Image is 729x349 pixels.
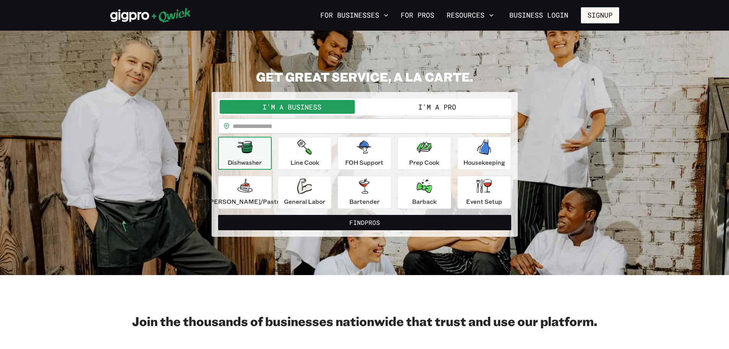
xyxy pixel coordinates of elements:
[207,197,282,206] p: [PERSON_NAME]/Pastry
[457,176,511,209] button: Event Setup
[345,158,383,167] p: FOH Support
[338,137,391,170] button: FOH Support
[444,9,497,22] button: Resources
[338,176,391,209] button: Bartender
[412,197,437,206] p: Barback
[409,158,439,167] p: Prep Cook
[290,158,319,167] p: Line Cook
[228,158,262,167] p: Dishwasher
[581,7,619,23] button: Signup
[398,176,451,209] button: Barback
[503,7,575,23] a: Business Login
[218,137,272,170] button: Dishwasher
[317,9,391,22] button: For Businesses
[218,176,272,209] button: [PERSON_NAME]/Pastry
[398,9,437,22] a: For Pros
[365,100,510,114] button: I'm a Pro
[212,69,518,84] h2: GET GREAT SERVICE, A LA CARTE.
[278,137,331,170] button: Line Cook
[466,197,502,206] p: Event Setup
[457,137,511,170] button: Housekeeping
[398,137,451,170] button: Prep Cook
[278,176,331,209] button: General Labor
[110,313,619,329] h2: Join the thousands of businesses nationwide that trust and use our platform.
[284,197,325,206] p: General Labor
[220,100,365,114] button: I'm a Business
[349,197,380,206] p: Bartender
[218,215,511,230] button: FindPros
[463,158,505,167] p: Housekeeping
